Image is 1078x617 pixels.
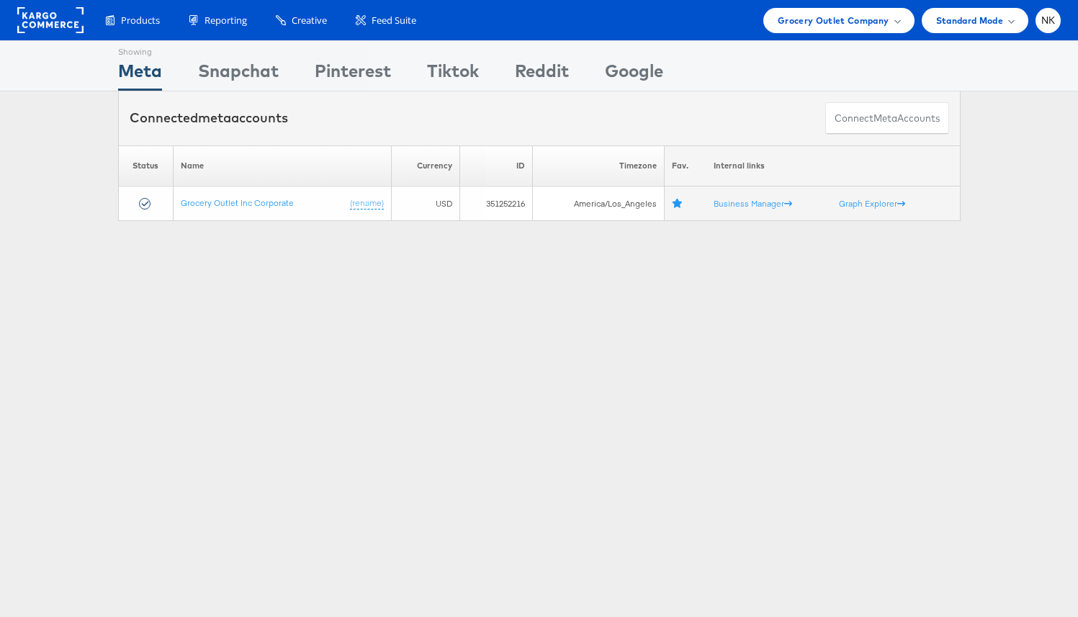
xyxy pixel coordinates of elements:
[315,58,391,91] div: Pinterest
[372,14,416,27] span: Feed Suite
[532,145,664,186] th: Timezone
[205,14,247,27] span: Reporting
[292,14,327,27] span: Creative
[130,109,288,127] div: Connected accounts
[392,145,459,186] th: Currency
[118,41,162,58] div: Showing
[350,197,384,210] a: (rename)
[936,13,1003,28] span: Standard Mode
[1041,16,1056,25] span: NK
[392,186,459,221] td: USD
[459,186,532,221] td: 351252216
[605,58,663,91] div: Google
[118,58,162,91] div: Meta
[118,145,174,186] th: Status
[532,186,664,221] td: America/Los_Angeles
[778,13,889,28] span: Grocery Outlet Company
[174,145,392,186] th: Name
[839,198,905,209] a: Graph Explorer
[181,197,294,208] a: Grocery Outlet Inc Corporate
[873,112,897,125] span: meta
[714,198,792,209] a: Business Manager
[427,58,479,91] div: Tiktok
[198,58,279,91] div: Snapchat
[198,109,231,126] span: meta
[515,58,569,91] div: Reddit
[121,14,160,27] span: Products
[459,145,532,186] th: ID
[825,102,949,135] button: ConnectmetaAccounts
